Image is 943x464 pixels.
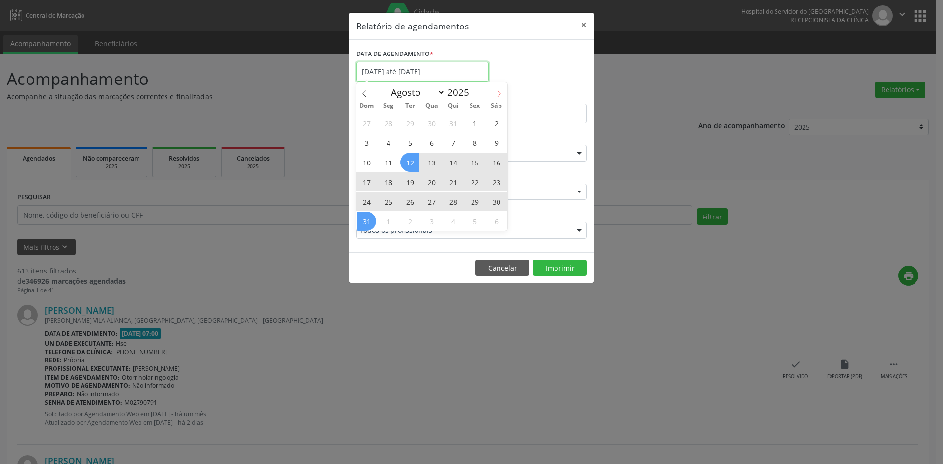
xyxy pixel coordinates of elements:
span: Agosto 28, 2025 [444,192,463,211]
span: Agosto 24, 2025 [357,192,376,211]
span: Agosto 30, 2025 [487,192,506,211]
span: Agosto 27, 2025 [422,192,441,211]
input: Selecione uma data ou intervalo [356,62,489,82]
span: Setembro 1, 2025 [379,212,398,231]
span: Agosto 23, 2025 [487,172,506,191]
button: Imprimir [533,260,587,276]
span: Agosto 10, 2025 [357,153,376,172]
span: Julho 28, 2025 [379,113,398,133]
span: Agosto 5, 2025 [400,133,419,152]
span: Julho 31, 2025 [444,113,463,133]
button: Close [574,13,594,37]
span: Agosto 12, 2025 [400,153,419,172]
h5: Relatório de agendamentos [356,20,469,32]
span: Agosto 11, 2025 [379,153,398,172]
span: Agosto 19, 2025 [400,172,419,191]
span: Agosto 20, 2025 [422,172,441,191]
span: Agosto 25, 2025 [379,192,398,211]
span: Agosto 7, 2025 [444,133,463,152]
span: Dom [356,103,378,109]
span: Sex [464,103,486,109]
span: Julho 27, 2025 [357,113,376,133]
span: Agosto 29, 2025 [465,192,484,211]
span: Agosto 6, 2025 [422,133,441,152]
span: Agosto 26, 2025 [400,192,419,211]
span: Agosto 3, 2025 [357,133,376,152]
span: Qui [443,103,464,109]
input: Year [445,86,477,99]
span: Agosto 1, 2025 [465,113,484,133]
span: Agosto 15, 2025 [465,153,484,172]
span: Setembro 5, 2025 [465,212,484,231]
span: Setembro 4, 2025 [444,212,463,231]
span: Agosto 16, 2025 [487,153,506,172]
span: Agosto 4, 2025 [379,133,398,152]
span: Agosto 8, 2025 [465,133,484,152]
span: Ter [399,103,421,109]
span: Agosto 18, 2025 [379,172,398,191]
span: Agosto 31, 2025 [357,212,376,231]
span: Sáb [486,103,507,109]
label: ATÉ [474,88,587,104]
span: Setembro 3, 2025 [422,212,441,231]
span: Setembro 6, 2025 [487,212,506,231]
span: Agosto 9, 2025 [487,133,506,152]
span: Setembro 2, 2025 [400,212,419,231]
span: Agosto 17, 2025 [357,172,376,191]
span: Agosto 2, 2025 [487,113,506,133]
span: Julho 29, 2025 [400,113,419,133]
button: Cancelar [475,260,529,276]
span: Agosto 13, 2025 [422,153,441,172]
span: Qua [421,103,443,109]
span: Seg [378,103,399,109]
label: DATA DE AGENDAMENTO [356,47,433,62]
span: Agosto 21, 2025 [444,172,463,191]
span: Agosto 22, 2025 [465,172,484,191]
span: Julho 30, 2025 [422,113,441,133]
input: Selecione o horário final [474,104,587,123]
span: Agosto 14, 2025 [444,153,463,172]
select: Month [386,85,445,99]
